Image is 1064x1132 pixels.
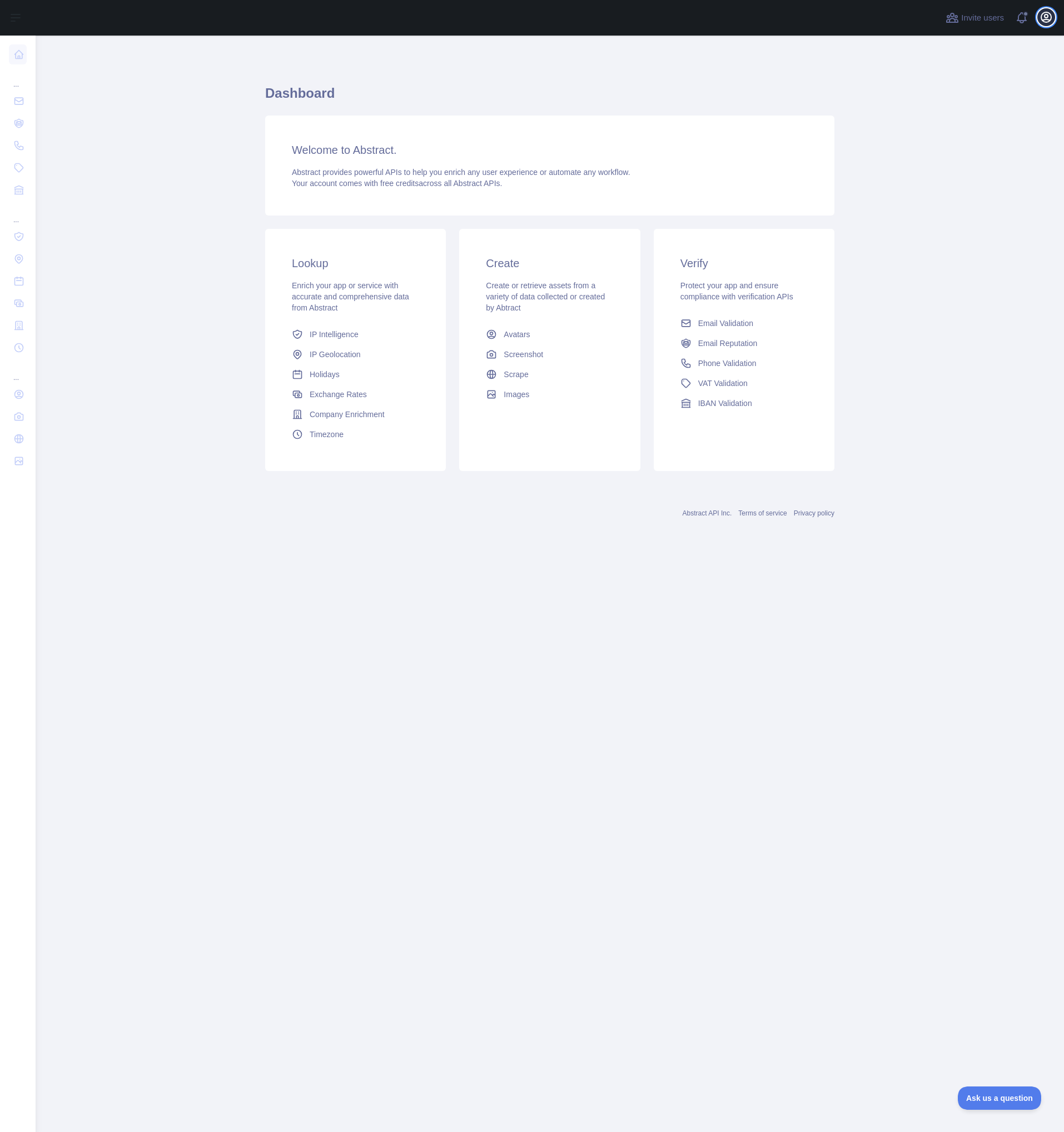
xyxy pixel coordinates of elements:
h1: Dashboard [265,84,834,111]
span: IBAN Validation [698,398,752,409]
span: Email Validation [698,318,753,329]
span: Create or retrieve assets from a variety of data collected or created by Abtract [486,281,605,312]
a: Exchange Rates [287,384,424,404]
span: Timezone [310,429,344,440]
a: Timezone [287,424,424,444]
a: IP Intelligence [287,324,424,344]
a: Avatars [481,324,618,344]
a: Email Validation [676,313,812,333]
a: Images [481,384,618,404]
a: VAT Validation [676,373,812,393]
span: Your account comes with across all Abstract APIs. [292,179,502,188]
span: Exchange Rates [310,389,367,400]
a: IP Geolocation [287,344,424,364]
span: IP Intelligence [310,329,359,340]
span: Protect your app and ensure compliance with verification APIs [680,281,793,301]
div: ... [9,360,27,382]
span: Invite users [961,12,1004,24]
iframe: Toggle Customer Support [958,1086,1042,1110]
a: Screenshot [481,344,618,364]
h3: Welcome to Abstract. [292,142,808,158]
span: Images [504,389,529,400]
a: Privacy policy [794,509,834,517]
div: ... [9,202,27,224]
button: Invite users [943,9,1006,27]
span: IP Geolocation [310,349,361,360]
a: Phone Validation [676,353,812,373]
a: IBAN Validation [676,393,812,413]
a: Scrape [481,364,618,384]
span: Scrape [504,369,528,380]
h3: Verify [680,256,808,271]
span: free credits [380,179,419,188]
span: Holidays [310,369,340,380]
span: Company Enrichment [310,409,385,420]
a: Holidays [287,364,424,384]
a: Abstract API Inc. [683,509,732,517]
a: Terms of service [738,509,787,517]
span: Screenshot [504,349,543,360]
h3: Create [486,256,613,271]
h3: Lookup [292,256,419,271]
span: Abstract provides powerful APIs to help you enrich any user experience or automate any workflow. [292,168,630,177]
a: Company Enrichment [287,404,424,424]
span: Avatars [504,329,530,340]
div: ... [9,67,27,89]
span: Enrich your app or service with accurate and comprehensive data from Abstract [292,281,409,312]
span: Phone Validation [698,358,757,369]
span: VAT Validation [698,378,748,389]
a: Email Reputation [676,333,812,353]
span: Email Reputation [698,338,758,349]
